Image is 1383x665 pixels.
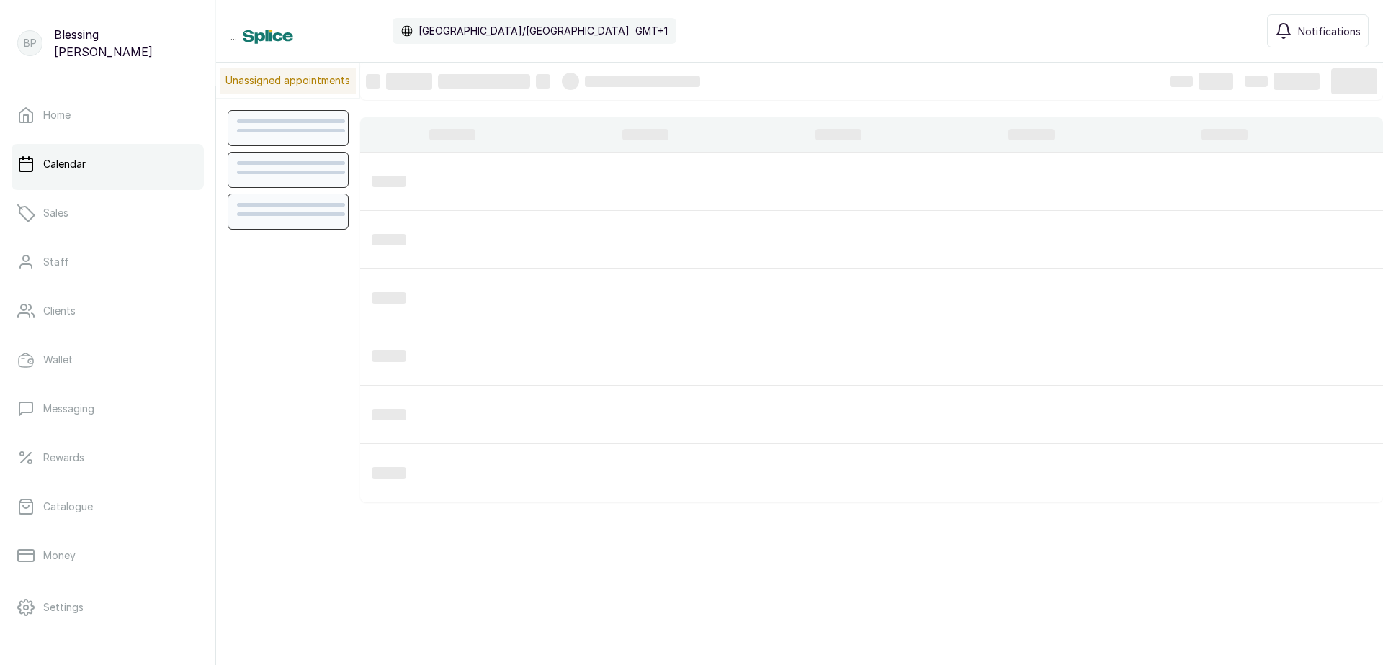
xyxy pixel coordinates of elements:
[43,157,86,171] p: Calendar
[12,535,204,576] a: Money
[43,402,94,416] p: Messaging
[1298,24,1361,39] span: Notifications
[12,144,204,184] a: Calendar
[43,548,76,563] p: Money
[43,206,68,220] p: Sales
[419,24,630,38] p: [GEOGRAPHIC_DATA]/[GEOGRAPHIC_DATA]
[12,340,204,380] a: Wallet
[43,304,76,318] p: Clients
[1267,14,1369,47] button: Notifications
[54,26,198,60] p: Blessing [PERSON_NAME]
[12,487,204,527] a: Catalogue
[43,353,73,367] p: Wallet
[12,291,204,331] a: Clients
[12,438,204,478] a: Rewards
[43,499,93,514] p: Catalogue
[220,68,356,94] p: Unassigned appointments
[12,193,204,233] a: Sales
[635,24,668,38] p: GMT+1
[43,600,84,615] p: Settings
[43,451,84,465] p: Rewards
[12,242,204,282] a: Staff
[12,389,204,429] a: Messaging
[43,108,71,122] p: Home
[43,255,69,269] p: Staff
[24,36,37,50] p: BP
[230,18,676,44] div: ...
[12,95,204,135] a: Home
[12,587,204,628] a: Settings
